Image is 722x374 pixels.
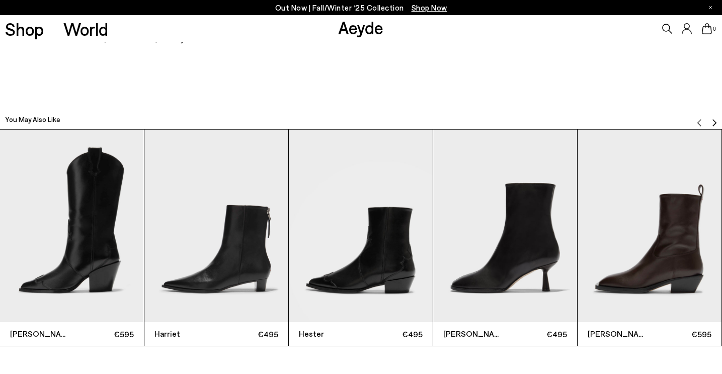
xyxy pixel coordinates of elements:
h2: You May Also Like [5,114,60,124]
span: [PERSON_NAME] [10,328,72,340]
div: 4 / 12 [433,129,578,346]
img: svg%3E [710,119,718,127]
a: 0 [702,23,712,34]
a: Hester €495 [289,130,433,346]
span: [PERSON_NAME] [588,328,650,340]
a: World [63,20,108,38]
img: svg%3E [695,119,703,127]
span: €495 [505,328,567,340]
span: Hester [299,328,361,340]
span: €495 [361,328,423,340]
button: Next slide [710,111,718,127]
p: Out Now | Fall/Winter ‘25 Collection [275,2,447,14]
img: Harriet Pointed Ankle Boots [144,130,288,322]
span: €595 [650,328,711,340]
a: Harriet €495 [144,130,288,346]
span: Navigate to /collections/new-in [412,3,447,12]
a: [PERSON_NAME] €495 [433,130,577,346]
div: 5 / 12 [578,129,722,346]
div: 3 / 12 [289,129,433,346]
span: [PERSON_NAME] [443,328,505,340]
span: €595 [72,328,134,340]
img: Dorothy Soft Sock Boots [433,130,577,322]
button: Previous slide [695,111,703,127]
img: Luis Leather Cowboy Ankle Boots [578,130,721,322]
a: [PERSON_NAME] €595 [578,130,721,346]
span: Harriet [154,328,216,340]
a: Shop [5,20,44,38]
span: 0 [712,26,717,32]
a: Aeyde [338,17,383,38]
div: 2 / 12 [144,129,289,346]
span: €495 [216,328,278,340]
img: Hester Ankle Boots [289,130,433,322]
